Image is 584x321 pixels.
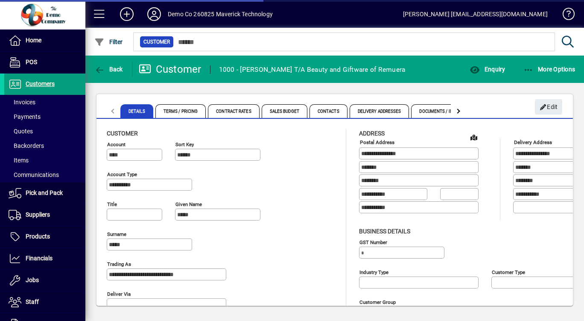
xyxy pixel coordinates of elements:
span: Edit [540,100,558,114]
mat-label: Sort key [175,141,194,147]
span: Jobs [26,277,39,283]
span: Home [26,37,41,44]
a: Jobs [4,270,85,291]
span: Staff [26,298,39,305]
mat-label: GST Number [359,239,387,245]
mat-label: Deliver via [107,291,131,297]
span: Sales Budget [262,104,307,118]
a: Financials [4,248,85,269]
span: Items [9,157,29,164]
div: 1000 - [PERSON_NAME] T/A Beauty and Giftware of Remuera [219,63,406,77]
a: Staff [4,292,85,313]
button: Add [113,6,140,22]
span: Products [26,233,50,240]
button: Back [92,62,125,77]
app-page-header-button: Back [85,62,132,77]
div: [PERSON_NAME] [EMAIL_ADDRESS][DOMAIN_NAME] [403,7,548,21]
span: Invoices [9,99,35,106]
div: Customer [139,62,201,76]
a: Quotes [4,124,85,138]
span: Payments [9,113,41,120]
button: Enquiry [467,62,507,77]
span: POS [26,59,37,65]
span: Business details [359,228,410,235]
button: More Options [521,62,578,77]
span: More Options [523,66,575,73]
span: Contract Rates [208,104,259,118]
span: Contacts [310,104,347,118]
a: Items [4,153,85,168]
span: Financials [26,255,53,262]
span: Details [120,104,153,118]
a: Products [4,226,85,247]
a: Suppliers [4,204,85,226]
button: Filter [92,34,125,50]
mat-label: Customer group [359,299,396,305]
mat-label: Given name [175,201,202,207]
span: Quotes [9,128,33,135]
span: Suppliers [26,211,50,218]
span: Pick and Pack [26,189,63,196]
span: Delivery Addresses [350,104,409,118]
a: Home [4,30,85,51]
span: Customer [143,38,170,46]
span: Backorders [9,142,44,149]
mat-label: Trading as [107,261,131,267]
mat-label: Customer type [492,269,525,275]
mat-label: Industry type [359,269,388,275]
mat-label: Account [107,141,126,147]
span: Filter [94,38,123,45]
mat-label: Account Type [107,171,137,177]
a: Pick and Pack [4,183,85,204]
span: Communications [9,171,59,178]
a: View on map [467,130,481,144]
mat-label: Title [107,201,117,207]
span: Customer [107,130,138,137]
a: Invoices [4,95,85,109]
a: Communications [4,168,85,182]
div: Demo Co 260825 Maverick Technology [168,7,273,21]
span: Documents / Images [411,104,473,118]
button: Edit [535,99,562,115]
mat-label: Surname [107,231,126,237]
span: Enquiry [470,66,505,73]
a: Knowledge Base [556,2,573,29]
span: Terms / Pricing [155,104,206,118]
span: Address [359,130,385,137]
a: POS [4,52,85,73]
a: Backorders [4,138,85,153]
button: Profile [140,6,168,22]
span: Customers [26,80,55,87]
span: Back [94,66,123,73]
a: Payments [4,109,85,124]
